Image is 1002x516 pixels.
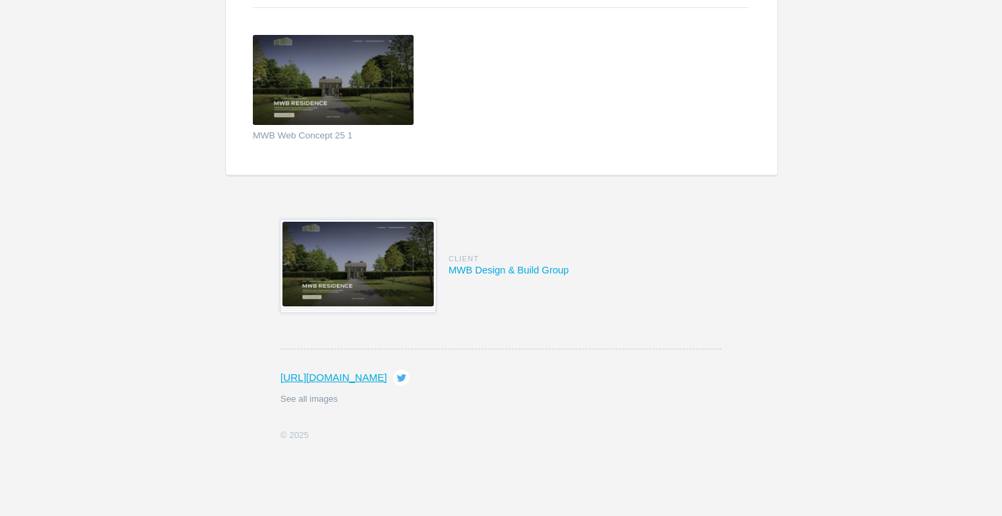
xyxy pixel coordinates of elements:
[225,472,777,482] div: Images in this project are loading in the background
[280,394,338,404] a: See all images
[280,429,722,442] li: © 2025
[282,222,434,306] img: MWB Design & Build Group Website
[253,131,397,144] a: MWB Web Concept 25 1
[253,35,414,125] img: cgdesign_2fug3j_thumb.jpg
[449,255,569,263] span: Client
[280,372,387,383] a: [URL][DOMAIN_NAME]
[449,255,569,275] a: ClientMWB Design & Build Group
[393,370,410,386] a: Tweet
[280,219,436,313] a: MWB Design & Build Group Website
